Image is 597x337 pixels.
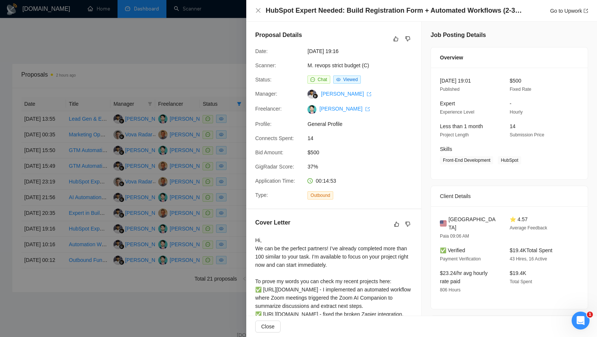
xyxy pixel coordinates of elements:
[255,218,290,227] h5: Cover Letter
[510,216,528,222] span: ⭐ 4.57
[403,34,412,43] button: dislike
[431,31,486,40] h5: Job Posting Details
[405,36,410,42] span: dislike
[510,123,516,129] span: 14
[440,234,469,239] span: Paia 09:06 AM
[440,156,493,164] span: Front-End Development
[316,178,336,184] span: 00:14:53
[307,148,419,157] span: $500
[255,7,261,13] span: close
[394,221,399,227] span: like
[321,91,371,97] a: [PERSON_NAME] export
[440,87,460,92] span: Published
[255,192,268,198] span: Type:
[440,146,452,152] span: Skills
[440,287,460,293] span: 806 Hours
[307,62,369,68] a: M. revops strict budget (C)
[310,77,315,82] span: message
[550,8,588,14] a: Go to Upworkexport
[365,107,370,111] span: export
[255,135,294,141] span: Connects Spent:
[307,178,313,183] span: clock-circle
[255,106,282,112] span: Freelancer:
[307,191,333,200] span: Outbound
[343,77,358,82] span: Viewed
[440,123,483,129] span: Less than 1 month
[336,77,341,82] span: eye
[255,7,261,14] button: Close
[440,219,447,228] img: 🇺🇸
[255,321,281,333] button: Close
[510,270,526,276] span: $19.4K
[255,48,268,54] span: Date:
[440,109,474,115] span: Experience Level
[587,312,593,318] span: 1
[403,220,412,229] button: dislike
[440,53,463,62] span: Overview
[510,87,531,92] span: Fixed Rate
[440,101,455,106] span: Expert
[440,186,579,206] div: Client Details
[572,312,590,330] iframe: Intercom live chat
[440,132,469,137] span: Project Length
[440,247,465,253] span: ✅ Verified
[510,225,547,231] span: Average Feedback
[584,9,588,13] span: export
[255,178,295,184] span: Application Time:
[367,92,371,96] span: export
[510,279,532,284] span: Total Spent
[307,120,419,128] span: General Profile
[440,270,488,284] span: $23.24/hr avg hourly rate paid
[255,149,284,155] span: Bid Amount:
[255,77,272,83] span: Status:
[510,132,544,137] span: Submission Price
[448,215,498,232] span: [GEOGRAPHIC_DATA]
[255,121,272,127] span: Profile:
[261,322,275,331] span: Close
[405,221,410,227] span: dislike
[266,6,523,15] h4: HubSpot Expert Needed: Build Registration Form + Automated Workflows (2-3 Days)
[255,62,276,68] span: Scanner:
[318,77,327,82] span: Chat
[391,34,400,43] button: like
[510,256,547,262] span: 43 Hires, 16 Active
[393,36,398,42] span: like
[255,91,277,97] span: Manager:
[319,106,370,112] a: [PERSON_NAME] export
[498,156,521,164] span: HubSpot
[307,134,419,142] span: 14
[510,247,552,253] span: $19.4K Total Spent
[307,47,419,55] span: [DATE] 19:16
[510,78,521,84] span: $500
[307,105,316,114] img: c16N7lKWb1HaM_aFeGZzzik2InePMz-0gERsiXtHYp9g20djN_UIIJr860j475Q-P7
[255,31,302,40] h5: Proposal Details
[392,220,401,229] button: like
[510,109,523,115] span: Hourly
[440,78,471,84] span: [DATE] 19:01
[510,101,512,106] span: -
[255,164,294,170] span: GigRadar Score:
[307,163,419,171] span: 37%
[440,256,481,262] span: Payment Verification
[313,93,318,99] img: gigradar-bm.png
